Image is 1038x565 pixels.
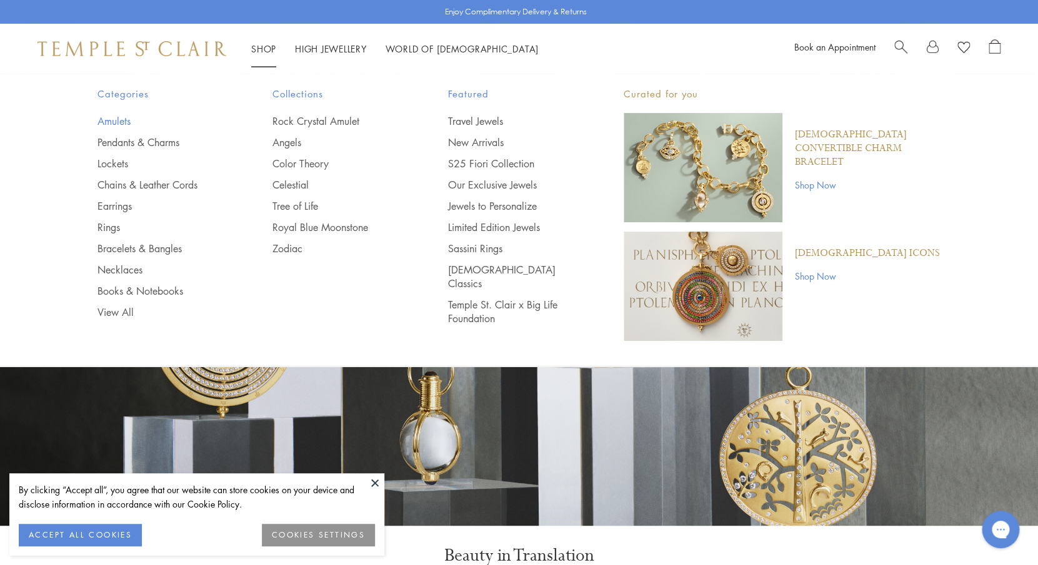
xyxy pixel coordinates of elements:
[894,39,907,58] a: Search
[97,263,223,277] a: Necklaces
[976,506,1026,553] iframe: Gorgias live chat messenger
[448,242,574,255] a: Sassini Rings
[295,42,367,55] a: High JewelleryHigh Jewellery
[37,41,226,56] img: Temple St. Clair
[97,135,223,149] a: Pendants & Charms
[97,284,223,298] a: Books & Notebooks
[97,242,223,255] a: Bracelets & Bangles
[624,86,941,102] p: Curated for you
[251,42,276,55] a: ShopShop
[445,6,587,18] p: Enjoy Complimentary Delivery & Returns
[448,157,574,170] a: S25 Fiori Collection
[386,42,539,55] a: World of [DEMOGRAPHIC_DATA]World of [DEMOGRAPHIC_DATA]
[794,41,876,53] a: Book an Appointment
[97,199,223,213] a: Earrings
[448,86,574,102] span: Featured
[448,220,574,234] a: Limited Edition Jewels
[251,41,539,57] nav: Main navigation
[448,178,574,192] a: Our Exclusive Jewels
[272,86,398,102] span: Collections
[272,220,398,234] a: Royal Blue Moonstone
[97,220,223,234] a: Rings
[97,86,223,102] span: Categories
[989,39,1001,58] a: Open Shopping Bag
[272,114,398,128] a: Rock Crystal Amulet
[19,483,375,511] div: By clicking “Accept all”, you agree that our website can store cookies on your device and disclos...
[448,114,574,128] a: Travel Jewels
[272,199,398,213] a: Tree of Life
[97,305,223,319] a: View All
[448,135,574,149] a: New Arrivals
[448,298,574,325] a: Temple St. Clair x Big Life Foundation
[262,524,375,546] button: COOKIES SETTINGS
[97,114,223,128] a: Amulets
[795,269,940,283] a: Shop Now
[448,199,574,213] a: Jewels to Personalize
[272,178,398,192] a: Celestial
[795,247,940,260] a: [DEMOGRAPHIC_DATA] Icons
[272,242,398,255] a: Zodiac
[19,524,142,546] button: ACCEPT ALL COOKIES
[272,135,398,149] a: Angels
[795,128,941,169] a: [DEMOGRAPHIC_DATA] Convertible Charm Bracelet
[957,39,970,58] a: View Wishlist
[97,178,223,192] a: Chains & Leather Cords
[97,157,223,170] a: Lockets
[448,263,574,290] a: [DEMOGRAPHIC_DATA] Classics
[795,178,941,192] a: Shop Now
[272,157,398,170] a: Color Theory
